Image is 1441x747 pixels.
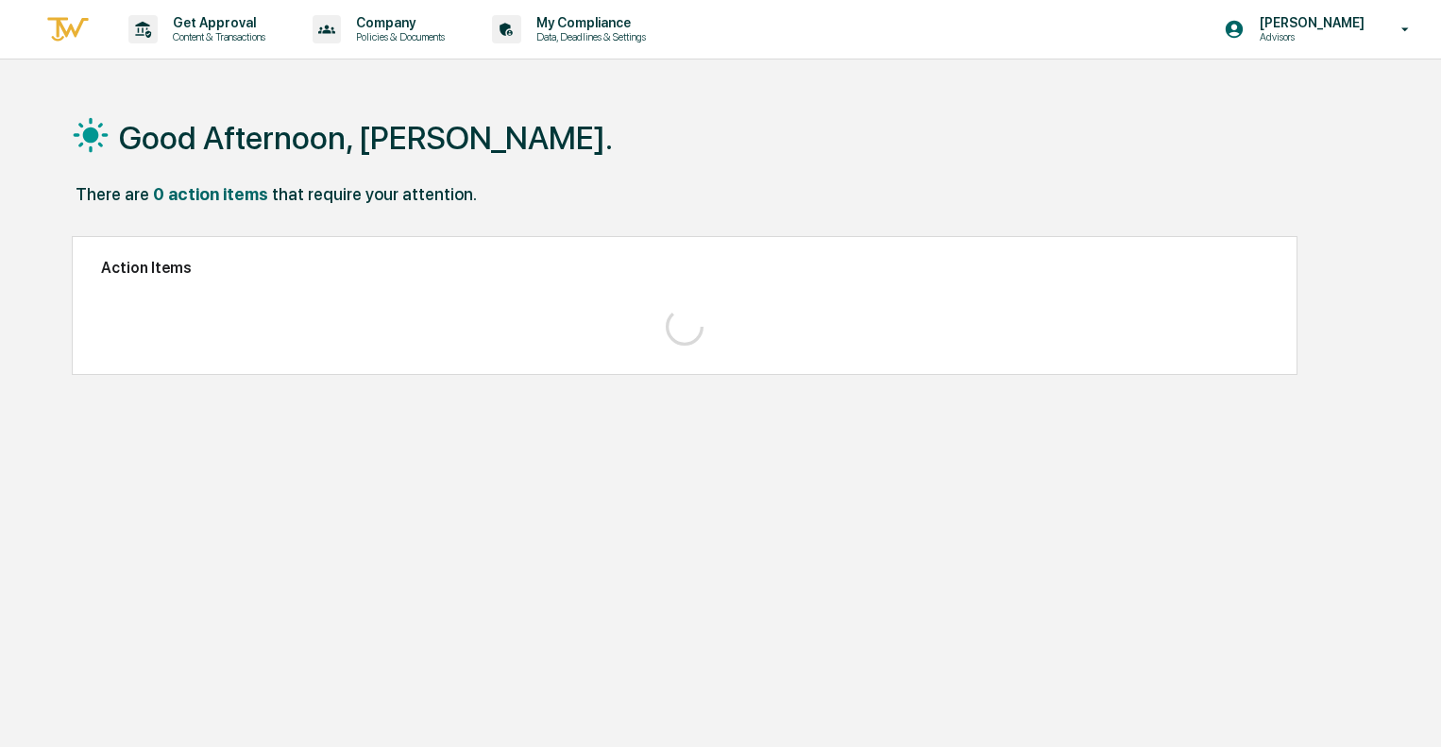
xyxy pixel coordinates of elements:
[1245,30,1374,43] p: Advisors
[76,184,149,204] div: There are
[341,15,454,30] p: Company
[272,184,477,204] div: that require your attention.
[521,15,655,30] p: My Compliance
[119,119,613,157] h1: Good Afternoon, [PERSON_NAME].
[158,15,275,30] p: Get Approval
[521,30,655,43] p: Data, Deadlines & Settings
[158,30,275,43] p: Content & Transactions
[1245,15,1374,30] p: [PERSON_NAME]
[153,184,268,204] div: 0 action items
[101,259,1268,277] h2: Action Items
[45,14,91,45] img: logo
[341,30,454,43] p: Policies & Documents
